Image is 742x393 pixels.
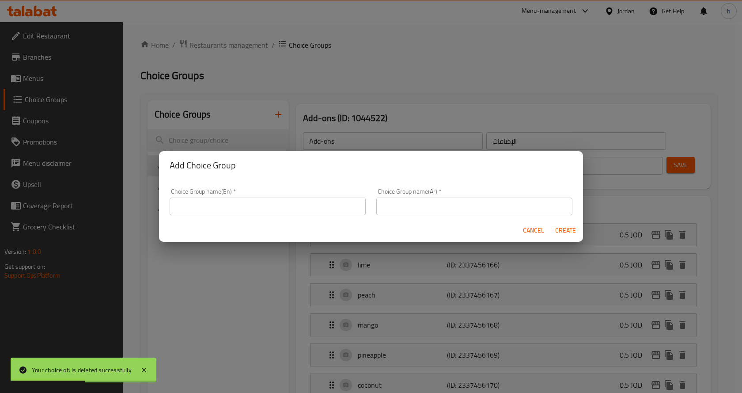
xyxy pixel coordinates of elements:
input: Please enter Choice Group name(ar) [376,198,572,215]
h2: Add Choice Group [170,158,572,172]
div: Your choice of: is deleted successfully [32,365,132,375]
button: Cancel [519,222,548,239]
input: Please enter Choice Group name(en) [170,198,366,215]
span: Cancel [523,225,544,236]
button: Create [551,222,579,239]
span: Create [555,225,576,236]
